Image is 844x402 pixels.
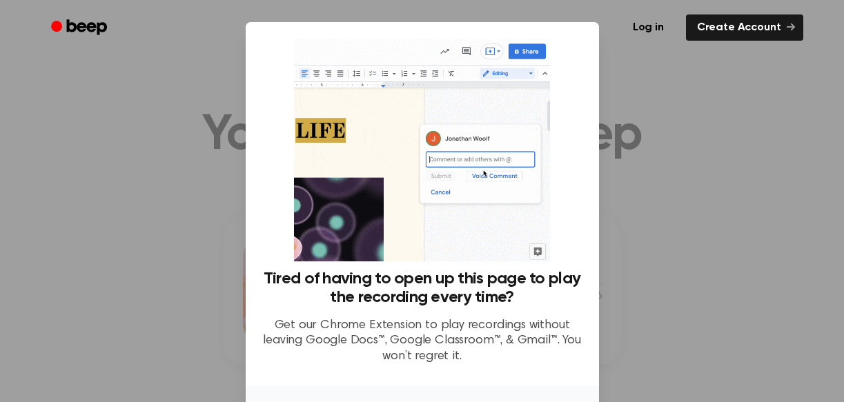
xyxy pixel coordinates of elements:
[262,270,582,307] h3: Tired of having to open up this page to play the recording every time?
[619,12,678,43] a: Log in
[294,39,550,261] img: Beep extension in action
[262,318,582,365] p: Get our Chrome Extension to play recordings without leaving Google Docs™, Google Classroom™, & Gm...
[41,14,119,41] a: Beep
[686,14,803,41] a: Create Account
